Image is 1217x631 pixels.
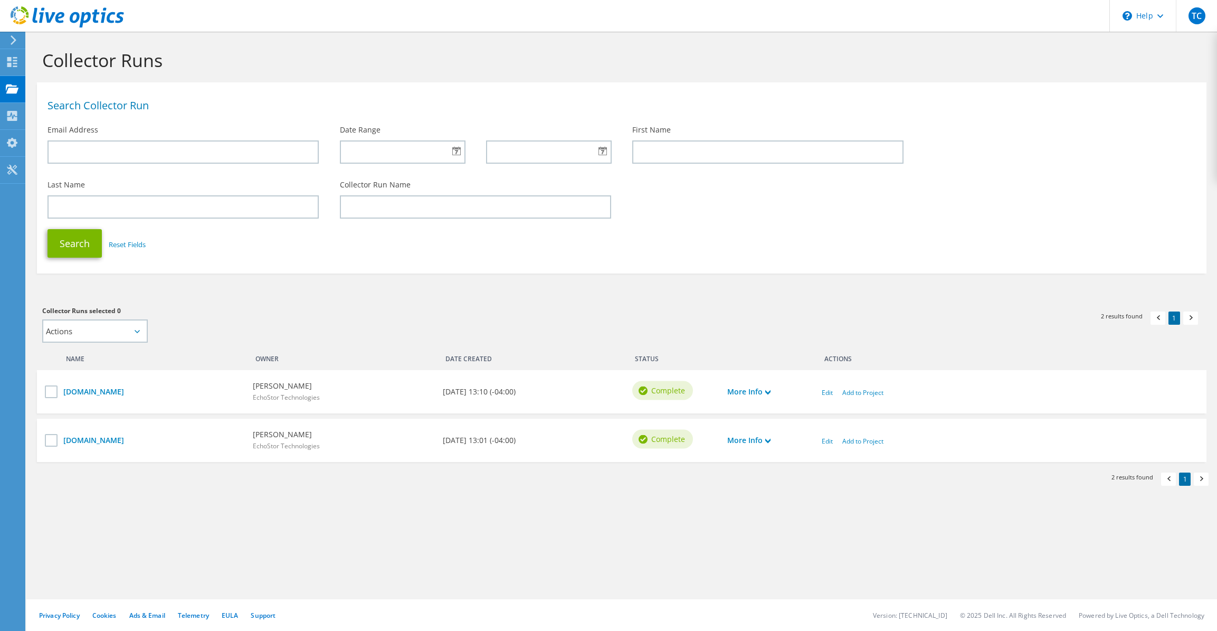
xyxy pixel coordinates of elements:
[253,393,320,402] span: EchoStor Technologies
[63,435,242,446] a: [DOMAIN_NAME]
[92,611,117,620] a: Cookies
[253,441,320,450] span: EchoStor Technologies
[42,49,1196,71] h1: Collector Runs
[253,429,320,440] b: [PERSON_NAME]
[1123,11,1132,21] svg: \n
[47,100,1191,111] h1: Search Collector Run
[42,305,611,317] h3: Collector Runs selected 0
[47,229,102,258] button: Search
[727,386,771,398] a: More Info
[58,348,248,365] div: Name
[443,386,516,398] b: [DATE] 13:10 (-04:00)
[340,180,411,190] label: Collector Run Name
[1111,473,1153,482] span: 2 results found
[443,435,516,446] b: [DATE] 13:01 (-04:00)
[627,348,722,365] div: Status
[340,125,381,135] label: Date Range
[727,435,771,446] a: More Info
[63,386,242,398] a: [DOMAIN_NAME]
[816,348,1196,365] div: Actions
[39,611,80,620] a: Privacy Policy
[651,385,685,397] span: Complete
[1079,611,1204,620] li: Powered by Live Optics, a Dell Technology
[822,437,833,446] a: Edit
[222,611,238,620] a: EULA
[651,434,685,445] span: Complete
[632,125,671,135] label: First Name
[1179,473,1191,486] a: 1
[248,348,437,365] div: Owner
[1168,312,1180,325] a: 1
[109,240,146,249] a: Reset Fields
[1101,312,1143,321] span: 2 results found
[251,611,275,620] a: Support
[47,180,85,190] label: Last Name
[1189,7,1205,24] span: TC
[842,388,883,397] a: Add to Project
[960,611,1066,620] li: © 2025 Dell Inc. All Rights Reserved
[253,380,320,392] b: [PERSON_NAME]
[178,611,209,620] a: Telemetry
[47,125,98,135] label: Email Address
[822,388,833,397] a: Edit
[438,348,627,365] div: Date Created
[842,437,883,446] a: Add to Project
[129,611,165,620] a: Ads & Email
[873,611,947,620] li: Version: [TECHNICAL_ID]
